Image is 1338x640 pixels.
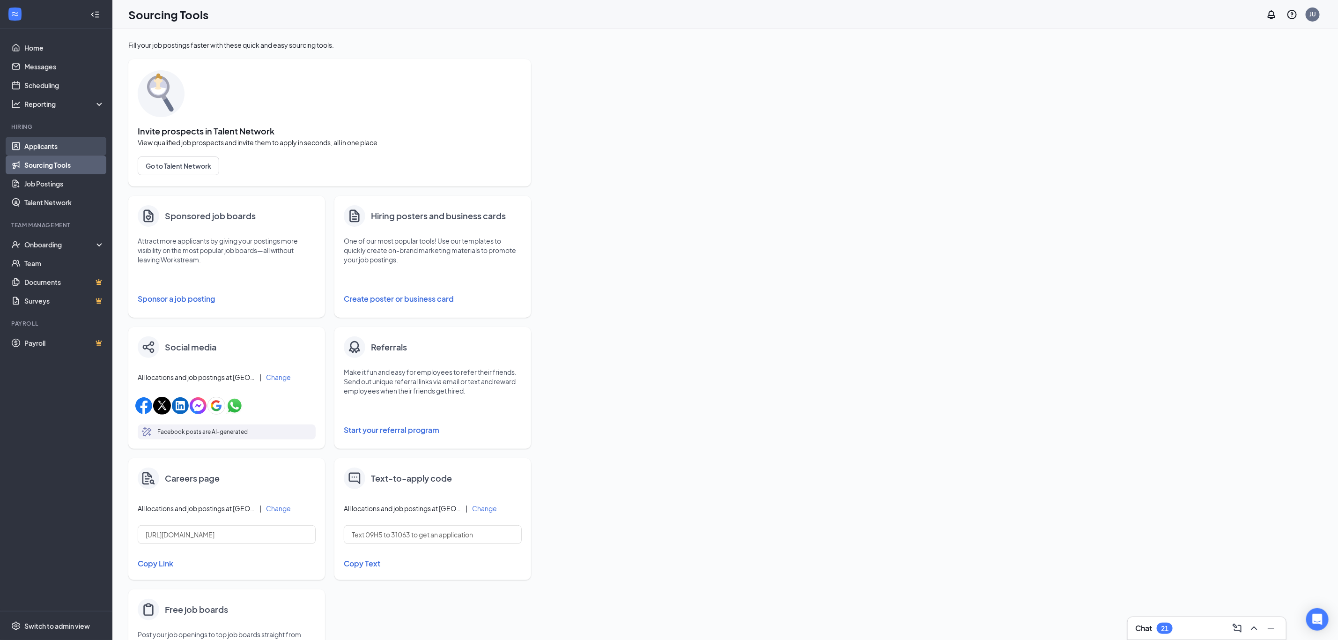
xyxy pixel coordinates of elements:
[11,99,21,109] svg: Analysis
[344,367,522,395] p: Make it fun and easy for employees to refer their friends. Send out unique referral links via ema...
[165,603,228,616] h4: Free job boards
[138,236,316,264] p: Attract more applicants by giving your postings more visibility on the most popular job boards—al...
[1249,623,1260,634] svg: ChevronUp
[141,208,156,223] img: clipboard
[138,156,522,175] a: Go to Talent Network
[24,76,104,95] a: Scheduling
[11,240,21,249] svg: UserCheck
[259,372,261,382] div: |
[1161,625,1168,633] div: 21
[371,472,452,485] h4: Text-to-apply code
[1247,621,1262,636] button: ChevronUp
[24,291,104,310] a: SurveysCrown
[90,10,100,19] svg: Collapse
[226,397,243,414] img: whatsappIcon
[371,209,506,223] h4: Hiring posters and business cards
[266,374,291,380] button: Change
[347,340,362,355] img: badge
[24,57,104,76] a: Messages
[472,505,497,512] button: Change
[1232,623,1243,634] svg: ComposeMessage
[138,70,185,117] img: sourcing-tools
[1286,9,1298,20] svg: QuestionInfo
[11,123,103,131] div: Hiring
[371,341,407,354] h4: Referrals
[165,472,220,485] h4: Careers page
[153,397,171,415] img: xIcon
[128,40,531,50] div: Fill your job postings faster with these quick and easy sourcing tools.
[24,137,104,156] a: Applicants
[259,503,261,513] div: |
[344,421,522,439] button: Start your referral program
[466,503,467,513] div: |
[135,397,152,414] img: facebookIcon
[1230,621,1245,636] button: ComposeMessage
[190,397,207,414] img: facebookMessengerIcon
[1266,9,1277,20] svg: Notifications
[24,174,104,193] a: Job Postings
[11,621,21,631] svg: Settings
[128,7,208,22] h1: Sourcing Tools
[138,504,255,513] span: All locations and job postings at [GEOGRAPHIC_DATA][PERSON_NAME]
[11,320,103,327] div: Payroll
[24,99,105,109] div: Reporting
[24,240,96,249] div: Onboarding
[1264,621,1279,636] button: Minimize
[24,156,104,174] a: Sourcing Tools
[347,208,362,224] svg: Document
[1309,10,1316,18] div: JU
[138,156,219,175] button: Go to Talent Network
[165,209,256,223] h4: Sponsored job boards
[344,556,522,572] button: Copy Text
[344,236,522,264] p: One of our most popular tools! Use our templates to quickly create on-brand marketing materials t...
[10,9,20,19] svg: WorkstreamLogo
[207,397,225,415] img: googleIcon
[1306,608,1329,631] div: Open Intercom Messenger
[266,505,291,512] button: Change
[138,138,522,147] span: View qualified job prospects and invite them to apply in seconds, all in one place.
[138,556,316,572] button: Copy Link
[142,341,155,353] img: share
[157,427,248,437] p: Facebook posts are AI-generated
[344,504,461,513] span: All locations and job postings at [GEOGRAPHIC_DATA][PERSON_NAME]
[141,602,156,617] img: clipboard
[1265,623,1277,634] svg: Minimize
[24,334,104,352] a: PayrollCrown
[24,38,104,57] a: Home
[348,472,361,484] img: text
[24,254,104,273] a: Team
[138,290,316,308] button: Sponsor a job posting
[24,621,90,631] div: Switch to admin view
[138,372,255,382] span: All locations and job postings at [GEOGRAPHIC_DATA][PERSON_NAME]
[165,341,216,354] h4: Social media
[172,397,189,414] img: linkedinIcon
[24,273,104,291] a: DocumentsCrown
[344,290,522,308] button: Create poster or business card
[11,221,103,229] div: Team Management
[24,193,104,212] a: Talent Network
[1135,623,1152,633] h3: Chat
[138,127,522,136] span: Invite prospects in Talent Network
[141,426,153,438] svg: MagicPencil
[142,472,155,485] img: careers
